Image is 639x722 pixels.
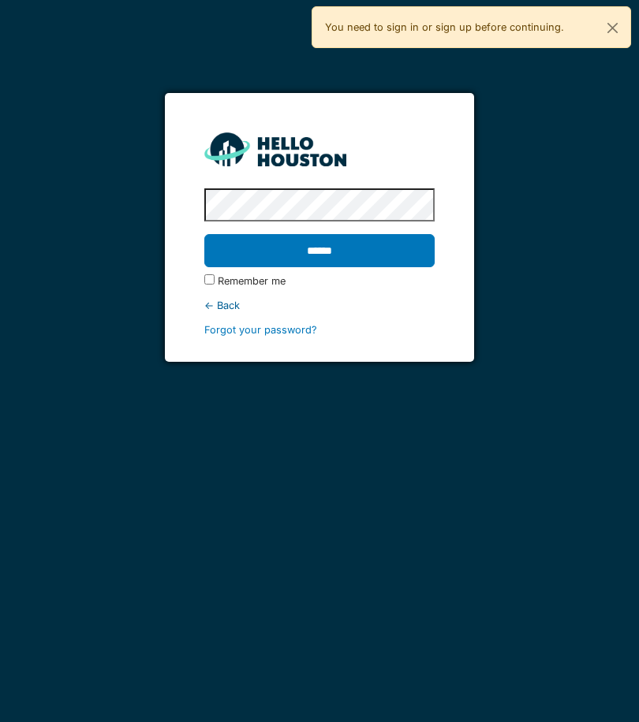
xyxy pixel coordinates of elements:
img: HH_line-BYnF2_Hg.png [204,132,346,166]
a: Forgot your password? [204,324,317,336]
div: ← Back [204,298,435,313]
label: Remember me [218,274,286,288]
div: You need to sign in or sign up before continuing. [312,6,631,48]
button: Close [595,7,630,49]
